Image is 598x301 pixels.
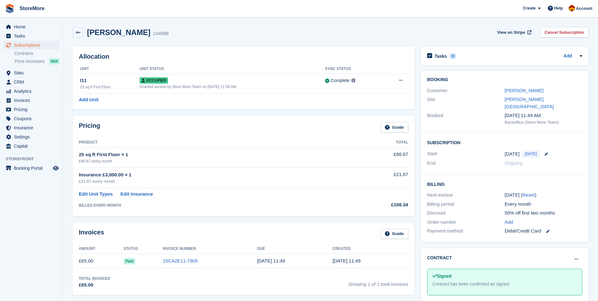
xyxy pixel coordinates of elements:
[14,105,52,114] span: Pricing
[505,210,582,217] div: 50% off first two months
[505,160,523,166] span: Ongoing
[522,192,535,198] a: Reset
[14,32,52,40] span: Tasks
[163,244,257,254] th: Invoice Number
[427,160,505,167] div: End
[14,142,52,150] span: Capital
[79,122,100,133] h2: Pricing
[153,30,169,37] div: 104688
[52,164,60,172] a: Preview store
[79,191,113,198] a: Edit Unit Types
[427,201,505,208] div: Billing period
[505,201,582,208] div: Every month
[14,41,52,50] span: Subscriptions
[3,96,60,105] a: menu
[120,191,153,198] a: Edit Insurance
[140,64,325,74] th: Unit Status
[3,114,60,123] a: menu
[522,150,540,158] span: [DATE]
[79,171,346,179] div: Insurance £3,000.00 × 1
[257,244,333,254] th: Due
[540,27,589,38] a: Cancel Subscription
[505,88,543,93] a: [PERSON_NAME]
[3,105,60,114] a: menu
[523,5,536,11] span: Create
[380,122,408,133] a: Guide
[79,138,346,148] th: Product
[433,281,577,287] div: Contract has been confirmed as signed.
[427,112,505,125] div: Booked
[79,276,110,281] div: Total Invoiced
[497,29,525,36] span: View on Stripe
[163,258,198,263] a: 15CA2E11-7905
[505,219,513,226] a: Add
[427,255,452,261] h2: Contract
[14,114,52,123] span: Coupons
[15,50,60,56] a: Contracts
[80,84,140,90] div: 25 sq ft First Floor
[5,4,15,13] img: stora-icon-8386f47178a22dfd0bd8f6a31ec36ba5ce8667c1dd55bd0f319d3a0aa187defe.svg
[427,210,505,217] div: Discount
[87,28,150,37] h2: [PERSON_NAME]
[505,97,554,109] a: [PERSON_NAME][GEOGRAPHIC_DATA]
[427,181,582,187] h2: Billing
[3,68,60,77] a: menu
[505,112,582,119] div: [DATE] 11:49 AM
[79,151,346,158] div: 25 sq ft First Floor × 1
[325,64,383,74] th: Sync Status
[79,96,98,103] a: Add Unit
[427,139,582,145] h2: Subscription
[80,77,140,84] div: I11
[576,5,592,12] span: Account
[3,22,60,31] a: menu
[140,84,325,90] div: Granted access by Store More Team on [DATE] 11:58 AM
[257,258,285,263] time: 2025-08-31 10:49:55 UTC
[346,201,408,209] div: £108.34
[3,164,60,173] a: menu
[505,150,520,158] time: 2025-08-30 00:00:00 UTC
[505,192,582,199] div: [DATE] ( )
[348,276,408,289] span: Showing 1 of 1 total invoices
[3,133,60,141] a: menu
[3,123,60,132] a: menu
[505,227,582,235] div: Debit/Credit Card
[3,32,60,40] a: menu
[351,79,355,82] img: icon-info-grey-7440780725fd019a000dd9b08b2336e03edf1995a4989e88bcd33f0948082b44.svg
[15,58,45,64] span: Price increases
[331,77,350,84] div: Complete
[49,58,60,64] div: NEW
[79,158,346,164] div: £86.67 every month
[427,87,505,94] div: Customer
[14,164,52,173] span: Booking Portal
[14,68,52,77] span: Sites
[79,203,346,208] div: BILLED EVERY MONTH
[79,244,124,254] th: Amount
[433,273,577,280] div: Signed
[124,258,135,264] span: Paid
[14,87,52,96] span: Analytics
[79,229,104,239] h2: Invoices
[14,78,52,86] span: CRM
[15,58,60,65] a: Price increases NEW
[6,156,63,162] span: Storefront
[17,3,47,14] a: StoreMore
[79,178,346,185] div: £21.67 every month
[3,87,60,96] a: menu
[505,119,582,126] div: Backoffice (Store More Team)
[427,219,505,226] div: Order number
[427,227,505,235] div: Payment method
[346,168,408,188] td: £21.67
[3,142,60,150] a: menu
[435,53,447,59] h2: Tasks
[346,138,408,148] th: Total
[79,281,110,289] div: £65.00
[427,150,505,158] div: Start
[140,77,168,84] span: Occupied
[569,5,575,11] img: Store More Team
[124,244,163,254] th: Status
[564,53,572,60] a: Add
[346,147,408,167] td: £86.67
[554,5,563,11] span: Help
[79,64,140,74] th: Unit
[14,96,52,105] span: Invoices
